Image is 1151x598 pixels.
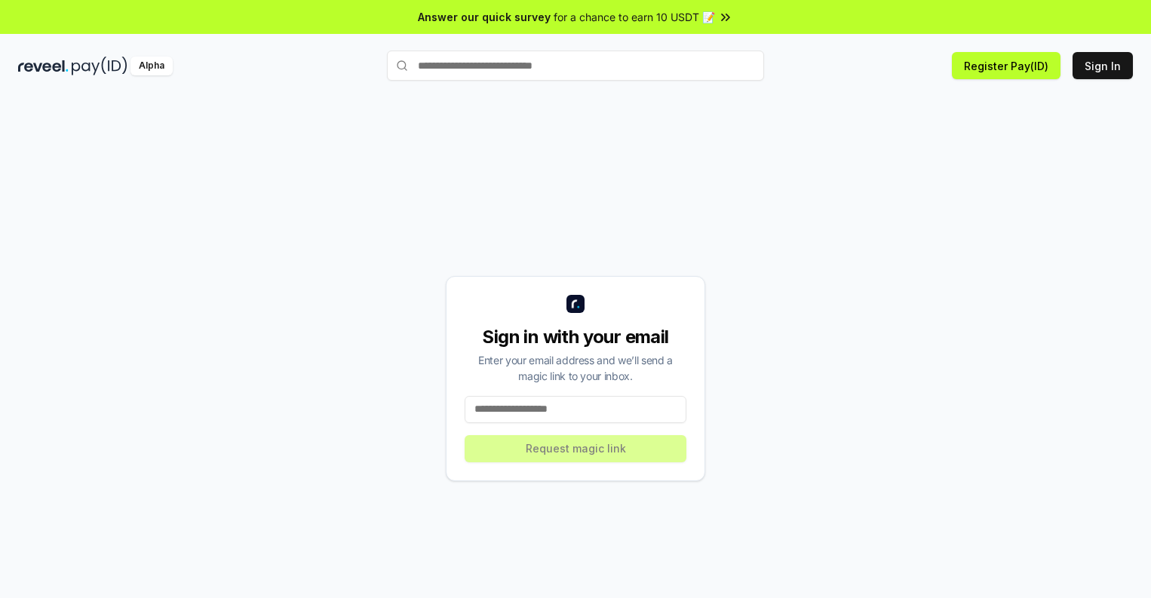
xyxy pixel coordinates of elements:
img: logo_small [566,295,585,313]
button: Register Pay(ID) [952,52,1060,79]
button: Sign In [1073,52,1133,79]
div: Enter your email address and we’ll send a magic link to your inbox. [465,352,686,384]
div: Sign in with your email [465,325,686,349]
span: Answer our quick survey [418,9,551,25]
div: Alpha [130,57,173,75]
img: pay_id [72,57,127,75]
span: for a chance to earn 10 USDT 📝 [554,9,715,25]
img: reveel_dark [18,57,69,75]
